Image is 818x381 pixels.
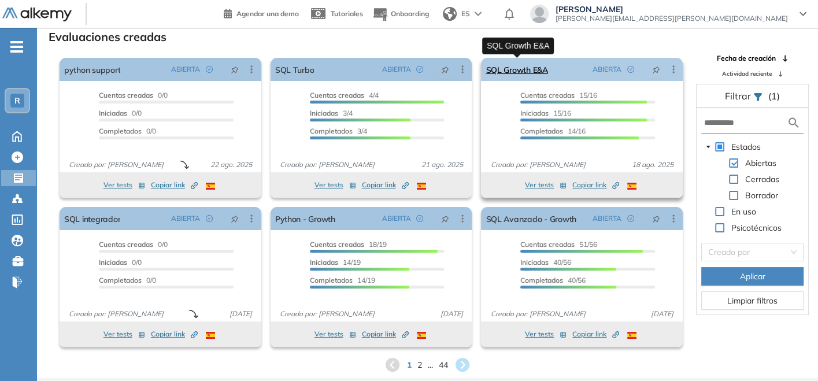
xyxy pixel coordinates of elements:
span: Borrador [743,188,780,202]
span: 18/19 [310,240,387,249]
span: Iniciadas [310,109,338,117]
span: Abiertas [745,158,776,168]
span: 3/4 [310,109,353,117]
span: Copiar link [362,180,409,190]
span: ES [461,9,470,19]
img: ESP [627,183,636,190]
span: Cuentas creadas [520,240,575,249]
img: ESP [417,332,426,339]
span: Creado por: [PERSON_NAME] [275,160,379,170]
button: Ver tests [314,327,356,341]
a: Agendar una demo [224,6,299,20]
button: Copiar link [572,178,619,192]
span: ABIERTA [593,64,621,75]
span: 21 ago. 2025 [416,160,467,170]
button: Limpiar filtros [701,291,804,310]
button: Copiar link [151,327,198,341]
span: Creado por: [PERSON_NAME] [275,309,379,319]
span: Completados [99,127,142,135]
span: check-circle [416,66,423,73]
span: Creado por: [PERSON_NAME] [486,160,590,170]
span: ABIERTA [593,213,621,224]
button: Copiar link [362,178,409,192]
span: 3/4 [310,127,367,135]
button: pushpin [432,209,458,228]
span: Limpiar filtros [727,294,778,307]
span: Creado por: [PERSON_NAME] [64,309,168,319]
span: Completados [310,276,353,284]
span: Cuentas creadas [310,91,364,99]
span: 15/16 [520,109,571,117]
span: Completados [310,127,353,135]
button: pushpin [222,60,247,79]
span: 0/0 [99,91,168,99]
img: search icon [787,116,801,130]
span: check-circle [416,215,423,222]
button: Ver tests [314,178,356,192]
img: ESP [627,332,636,339]
span: Psicotécnicos [729,221,784,235]
span: Completados [99,276,142,284]
span: caret-down [705,144,711,150]
iframe: Chat Widget [760,325,818,381]
span: ABIERTA [171,64,200,75]
button: Ver tests [525,327,567,341]
span: Creado por: [PERSON_NAME] [64,160,168,170]
button: Ver tests [103,178,145,192]
span: Estados [731,142,761,152]
span: [PERSON_NAME][EMAIL_ADDRESS][PERSON_NAME][DOMAIN_NAME] [556,14,788,23]
span: pushpin [231,65,239,74]
span: Copiar link [572,180,619,190]
span: check-circle [206,66,213,73]
img: ESP [206,332,215,339]
span: Iniciadas [99,258,127,267]
span: Cuentas creadas [310,240,364,249]
span: pushpin [441,214,449,223]
a: SQL Turbo [275,58,314,81]
span: Tutoriales [331,9,363,18]
span: 0/0 [99,258,142,267]
button: Copiar link [572,327,619,341]
img: Logo [2,8,72,22]
span: 14/19 [310,276,375,284]
span: 0/0 [99,127,156,135]
span: En uso [731,206,756,217]
span: [DATE] [646,309,678,319]
span: [PERSON_NAME] [556,5,788,14]
span: 40/56 [520,276,586,284]
span: pushpin [441,65,449,74]
span: Actividad reciente [722,69,772,78]
span: Completados [520,127,563,135]
span: (1) [768,89,780,103]
span: 0/0 [99,276,156,284]
button: Copiar link [151,178,198,192]
a: SQL Growth E&A [486,58,547,81]
span: Cuentas creadas [520,91,575,99]
span: 0/0 [99,240,168,249]
span: 44 [439,359,448,371]
h3: Evaluaciones creadas [49,30,166,44]
span: Aplicar [740,270,765,283]
span: Abiertas [743,156,779,170]
span: 14/19 [310,258,361,267]
button: Aplicar [701,267,804,286]
i: - [10,46,23,48]
a: Python - Growth [275,207,335,230]
span: Psicotécnicos [731,223,782,233]
span: R [14,96,20,105]
span: Iniciadas [520,258,549,267]
span: En uso [729,205,758,219]
img: ESP [417,183,426,190]
a: python support [64,58,120,81]
span: ... [428,359,433,371]
span: 14/16 [520,127,586,135]
span: ABIERTA [382,213,410,224]
span: Iniciadas [310,258,338,267]
button: Ver tests [525,178,567,192]
span: pushpin [231,214,239,223]
span: Copiar link [362,329,409,339]
img: world [443,7,457,21]
span: 40/56 [520,258,571,267]
span: Cuentas creadas [99,91,153,99]
span: Iniciadas [520,109,549,117]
